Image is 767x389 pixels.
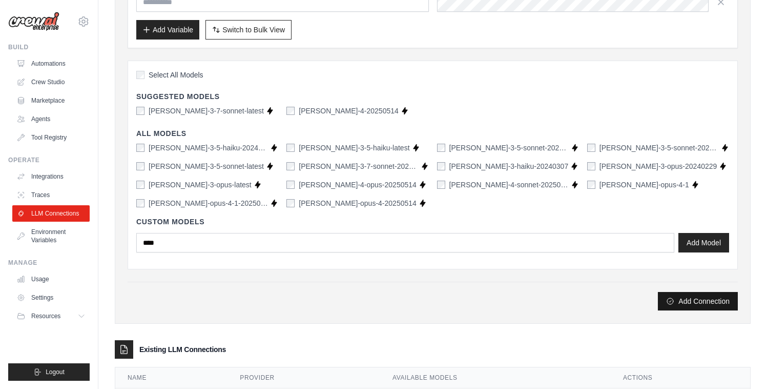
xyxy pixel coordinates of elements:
[380,367,611,388] th: Available Models
[12,111,90,127] a: Agents
[12,308,90,324] button: Resources
[12,129,90,146] a: Tool Registry
[12,92,90,109] a: Marketplace
[227,367,380,388] th: Provider
[12,289,90,306] a: Settings
[115,367,227,388] th: Name
[12,55,90,72] a: Automations
[12,271,90,287] a: Usage
[678,233,729,252] button: Add Model
[31,312,60,320] span: Resources
[8,363,90,381] button: Logout
[12,74,90,90] a: Crew Studio
[12,224,90,248] a: Environment Variables
[8,259,90,267] div: Manage
[12,168,90,185] a: Integrations
[136,217,729,227] h4: Custom Models
[611,367,750,388] th: Actions
[8,12,59,31] img: Logo
[8,156,90,164] div: Operate
[8,43,90,51] div: Build
[12,205,90,222] a: LLM Connections
[46,368,65,376] span: Logout
[12,187,90,203] a: Traces
[139,344,226,355] h3: Existing LLM Connections
[658,292,738,310] button: Add Connection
